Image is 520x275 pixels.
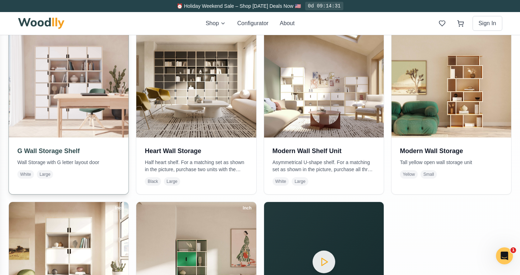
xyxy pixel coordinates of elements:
span: Large [164,177,181,186]
button: Sign In [473,16,502,31]
span: ⏰ Holiday Weekend Sale – Shop [DATE] Deals Now 🇺🇸 [177,3,301,9]
span: Large [37,170,53,179]
h3: G Wall Storage Shelf [17,146,120,156]
span: White [273,177,289,186]
span: Large [292,177,308,186]
div: Inch [112,204,127,212]
p: Asymmetrical U-shape shelf. For a matching set as shown in the picture, purchase all three units. [273,159,375,173]
img: Heart Wall Storage [136,18,256,137]
iframe: Intercom live chat [496,247,513,264]
button: Configurator [237,19,268,28]
img: Modern Wall Shelf Unit [264,18,384,137]
h3: Modern Wall Storage [400,146,503,156]
span: Yellow [400,170,418,179]
h3: Heart Wall Storage [145,146,247,156]
span: Small [421,170,437,179]
span: Black [145,177,161,186]
img: Woodlly [18,18,65,29]
span: White [17,170,34,179]
button: About [280,19,295,28]
div: 0d 09:14:31 [305,2,343,10]
p: Tall yellow open wall storage unit [400,159,503,166]
p: Half heart shelf. For a matching set as shown in the picture, purchase two units with the mirrore... [145,159,247,173]
span: 1 [510,247,516,253]
h3: Modern Wall Shelf Unit [273,146,375,156]
div: Inch [240,204,255,212]
img: Modern Wall Storage [392,18,511,137]
img: G Wall Storage Shelf [6,15,132,141]
button: Shop [206,19,226,28]
p: Wall Storage with G letter layout door [17,159,120,166]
